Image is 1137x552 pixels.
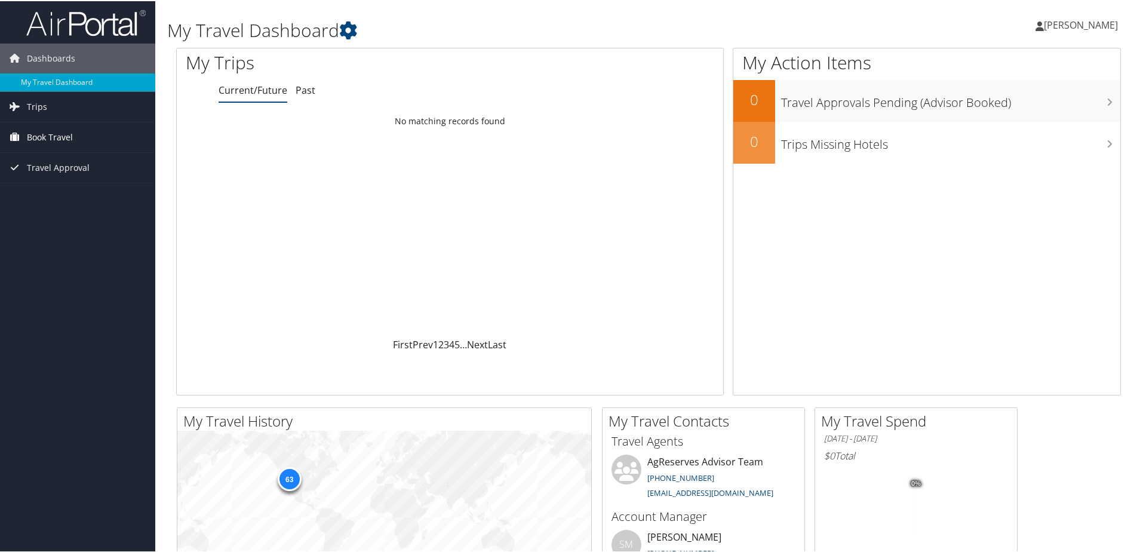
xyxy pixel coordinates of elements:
span: $0 [824,448,835,461]
h6: Total [824,448,1008,461]
a: 0Travel Approvals Pending (Advisor Booked) [733,79,1120,121]
td: No matching records found [177,109,723,131]
span: [PERSON_NAME] [1044,17,1118,30]
h2: My Travel History [183,410,591,430]
a: [EMAIL_ADDRESS][DOMAIN_NAME] [647,486,773,497]
h1: My Action Items [733,49,1120,74]
a: Last [488,337,506,350]
a: [PHONE_NUMBER] [647,471,714,482]
h1: My Travel Dashboard [167,17,809,42]
a: 3 [444,337,449,350]
li: AgReserves Advisor Team [606,453,801,502]
a: [PERSON_NAME] [1035,6,1130,42]
h6: [DATE] - [DATE] [824,432,1008,443]
a: Next [467,337,488,350]
a: 5 [454,337,460,350]
h2: My Travel Contacts [609,410,804,430]
a: 0Trips Missing Hotels [733,121,1120,162]
a: 4 [449,337,454,350]
span: Book Travel [27,121,73,151]
span: … [460,337,467,350]
h2: 0 [733,130,775,151]
a: Past [296,82,315,96]
h2: My Travel Spend [821,410,1017,430]
span: Travel Approval [27,152,90,182]
a: 1 [433,337,438,350]
a: First [393,337,413,350]
a: 2 [438,337,444,350]
h3: Travel Approvals Pending (Advisor Booked) [781,87,1120,110]
h2: 0 [733,88,775,109]
a: Current/Future [219,82,287,96]
h3: Travel Agents [611,432,795,449]
img: airportal-logo.png [26,8,146,36]
h3: Account Manager [611,507,795,524]
h3: Trips Missing Hotels [781,129,1120,152]
a: Prev [413,337,433,350]
span: Dashboards [27,42,75,72]
span: Trips [27,91,47,121]
tspan: 0% [911,479,921,486]
h1: My Trips [186,49,487,74]
div: 63 [277,466,301,490]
